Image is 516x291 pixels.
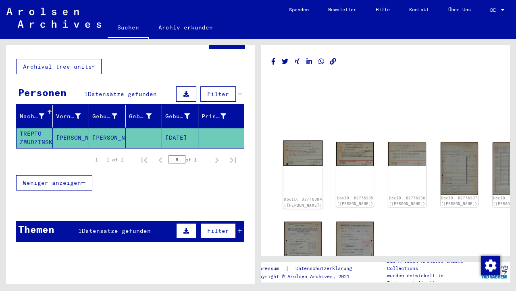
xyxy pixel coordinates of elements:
span: Filter [207,227,229,234]
span: 1 [78,227,82,234]
button: Share on LinkedIn [305,57,314,67]
mat-cell: [DATE] [162,128,198,148]
div: Prisoner # [202,110,236,123]
button: Archival tree units [16,59,102,74]
button: Share on Twitter [281,57,289,67]
mat-header-cell: Vorname [53,105,89,128]
mat-header-cell: Prisoner # [198,105,244,128]
img: 002.jpg [336,222,374,274]
div: of 1 [169,156,209,163]
p: wurden entwickelt in Partnerschaft mit [387,272,479,287]
div: 1 – 1 of 1 [95,156,123,163]
a: DocID: 82776386 ([PERSON_NAME]) [389,196,425,206]
span: Datensätze gefunden [82,227,151,234]
button: Next page [209,152,225,168]
img: 001.jpg [284,222,322,274]
div: Zustimmung ändern [481,255,500,275]
img: yv_logo.png [479,262,510,282]
mat-cell: [PERSON_NAME] [89,128,125,148]
a: Archiv erkunden [149,18,223,37]
div: Geburtsdatum [165,110,200,123]
a: DocID: 82776387 ([PERSON_NAME]) [441,196,477,206]
div: | [254,264,362,273]
a: DocID: 82776384 ([PERSON_NAME]) [284,197,322,207]
button: Filter [200,223,236,239]
img: Zustimmung ändern [481,256,500,275]
mat-cell: TREPTO ZMUDZINSKI [17,128,53,148]
button: First page [136,152,152,168]
button: Filter [200,86,236,102]
div: Vorname [56,112,81,121]
div: Personen [18,85,67,100]
div: Vorname [56,110,91,123]
img: 001.jpg [336,142,374,166]
img: 001.jpg [441,142,478,195]
div: Themen [18,222,54,237]
span: 1 [84,90,88,98]
button: Share on Facebook [269,57,278,67]
span: Datensätze gefunden [88,90,157,98]
mat-header-cell: Geburt‏ [126,105,162,128]
a: Datenschutzerklärung [289,264,362,273]
p: Die Arolsen Archives Online-Collections [387,258,479,272]
div: Nachname [20,112,44,121]
div: Prisoner # [202,112,226,121]
div: Geburtsdatum [165,112,190,121]
a: Impressum [254,264,285,273]
mat-cell: [PERSON_NAME] [53,128,89,148]
div: Nachname [20,110,54,123]
span: Weniger anzeigen [23,179,81,186]
button: Previous page [152,152,169,168]
mat-header-cell: Geburtsname [89,105,125,128]
span: Filter [207,90,229,98]
img: 001.jpg [283,140,323,166]
p: Copyright © Arolsen Archives, 2021 [254,273,362,280]
button: Share on WhatsApp [317,57,326,67]
div: Geburt‏ [129,110,162,123]
img: 001.jpg [388,142,426,166]
button: Copy link [329,57,337,67]
span: DE [490,7,499,13]
button: Last page [225,152,241,168]
div: Geburt‏ [129,112,152,121]
button: Weniger anzeigen [16,175,92,191]
a: Suchen [108,18,149,39]
img: Arolsen_neg.svg [6,8,101,28]
button: Share on Xing [293,57,302,67]
div: Geburtsname [92,110,127,123]
div: Geburtsname [92,112,117,121]
a: DocID: 82776385 ([PERSON_NAME]) [337,196,373,206]
mat-header-cell: Geburtsdatum [162,105,198,128]
mat-header-cell: Nachname [17,105,53,128]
